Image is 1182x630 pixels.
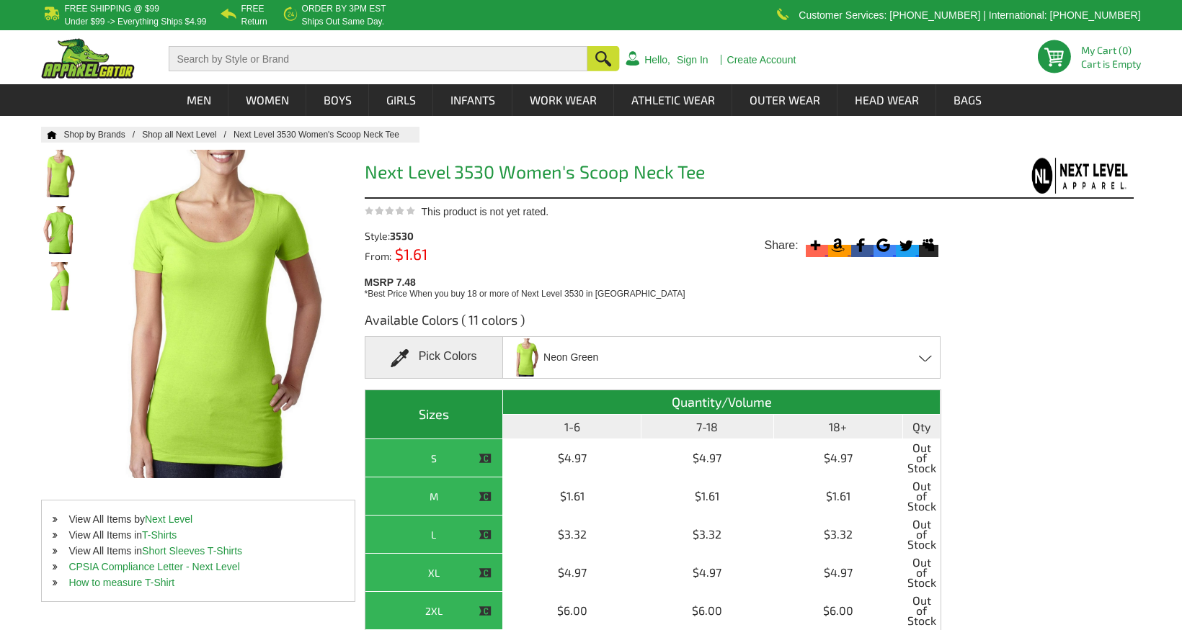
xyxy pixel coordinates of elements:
span: Out of Stock [907,443,936,473]
a: CPSIA Compliance Letter - Next Level [68,561,239,572]
span: Neon Green [543,345,598,370]
th: Quantity/Volume [503,390,941,415]
img: This item is CLOSEOUT! [479,452,492,465]
span: Out of Stock [907,519,936,549]
span: Out of Stock [907,481,936,511]
div: M [369,487,499,505]
td: $6.00 [641,592,774,630]
li: My Cart (0) [1081,45,1135,55]
a: Next Level 3530 Women's Scoop Neck Tee [234,130,414,140]
a: Shop by Brands [63,130,142,140]
th: Sizes [365,390,504,439]
svg: Twitter [896,235,915,255]
div: 2XL [369,602,499,620]
img: Next Level [1026,157,1134,194]
li: View All Items in [42,543,354,559]
div: MSRP 7.48 [365,273,947,300]
th: 1-6 [503,415,641,439]
span: *Best Price When you buy 18 or more of Next Level 3530 in [GEOGRAPHIC_DATA] [365,289,685,299]
b: Order by 3PM EST [302,4,386,14]
td: $3.32 [503,516,641,554]
p: Return [241,17,267,26]
span: Share: [764,238,798,253]
a: Work Wear [513,84,613,116]
a: T-Shirts [142,529,177,541]
svg: Myspace [919,235,938,255]
img: This product is not yet rated. [365,206,415,215]
svg: Amazon [828,235,848,255]
th: 7-18 [641,415,774,439]
a: Hello, [644,55,670,65]
div: Pick Colors [365,336,503,379]
img: This item is CLOSEOUT! [479,528,492,541]
td: $4.97 [503,439,641,477]
td: $4.97 [641,439,774,477]
a: Create Account [727,55,796,65]
a: Short Sleeves T-Shirts [142,545,242,557]
a: Head Wear [838,84,936,116]
td: $4.97 [641,554,774,592]
a: Girls [370,84,432,116]
img: This item is CLOSEOUT! [479,490,492,503]
p: ships out same day. [302,17,386,26]
div: L [369,526,499,544]
li: View All Items by [42,511,354,527]
p: under $99 -> everything ships $4.99 [64,17,206,26]
li: View All Items in [42,527,354,543]
span: Out of Stock [907,557,936,588]
td: $1.61 [641,477,774,516]
td: $4.97 [774,439,904,477]
h3: Available Colors ( 11 colors ) [365,311,942,336]
div: XL [369,564,499,582]
a: Athletic Wear [615,84,732,116]
span: Cart is Empty [1081,59,1141,69]
svg: Facebook [851,235,871,255]
span: Out of Stock [907,595,936,626]
img: Neon Green [512,338,542,377]
img: This item is CLOSEOUT! [479,605,492,618]
a: Men [170,84,228,116]
td: $1.61 [503,477,641,516]
a: Boys [307,84,368,116]
p: Customer Services: [PHONE_NUMBER] | International: [PHONE_NUMBER] [799,11,1140,19]
div: Style: [365,231,510,241]
a: Next Level [145,513,192,525]
a: How to measure T-Shirt [68,577,174,588]
td: $1.61 [774,477,904,516]
td: $4.97 [503,554,641,592]
td: $6.00 [774,592,904,630]
th: Qty [903,415,941,439]
a: Home [41,130,57,139]
h1: Next Level 3530 Women's Scoop Neck Tee [365,163,942,185]
a: Outer Wear [733,84,837,116]
td: $4.97 [774,554,904,592]
td: $3.32 [774,516,904,554]
div: S [369,449,499,467]
img: ApparelGator [41,38,135,78]
a: Sign In [677,55,708,65]
img: This item is CLOSEOUT! [479,567,492,580]
b: Free [241,4,265,14]
b: Free Shipping @ $99 [64,4,159,14]
svg: More [806,235,825,255]
span: This product is not yet rated. [422,206,549,217]
th: 18+ [774,415,904,439]
a: Shop all Next Level [142,130,234,140]
a: Bags [937,84,998,116]
input: Search by Style or Brand [169,46,587,71]
span: $1.61 [391,245,427,263]
a: Infants [434,84,512,116]
a: Women [229,84,306,116]
svg: Google Bookmark [874,235,893,255]
div: From: [365,248,510,261]
td: $3.32 [641,516,774,554]
span: 3530 [390,230,414,242]
td: $6.00 [503,592,641,630]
